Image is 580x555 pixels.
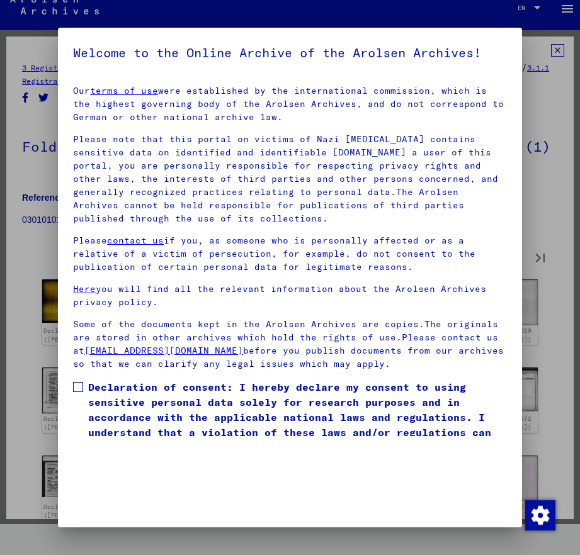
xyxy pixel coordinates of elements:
a: [EMAIL_ADDRESS][DOMAIN_NAME] [84,345,243,356]
h5: Welcome to the Online Archive of the Arolsen Archives! [73,43,507,63]
img: Change consent [525,500,555,530]
p: Please note that this portal on victims of Nazi [MEDICAL_DATA] contains sensitive data on identif... [73,133,507,225]
p: Our were established by the international commission, which is the highest governing body of the ... [73,84,507,124]
p: Please if you, as someone who is personally affected or as a relative of a victim of persecution,... [73,234,507,274]
span: Declaration of consent: I hereby declare my consent to using sensitive personal data solely for r... [88,379,507,455]
p: you will find all the relevant information about the Arolsen Archives privacy policy. [73,283,507,309]
a: Here [73,283,96,294]
a: contact us [107,235,164,246]
a: terms of use [90,85,158,96]
p: Some of the documents kept in the Arolsen Archives are copies.The originals are stored in other a... [73,318,507,371]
